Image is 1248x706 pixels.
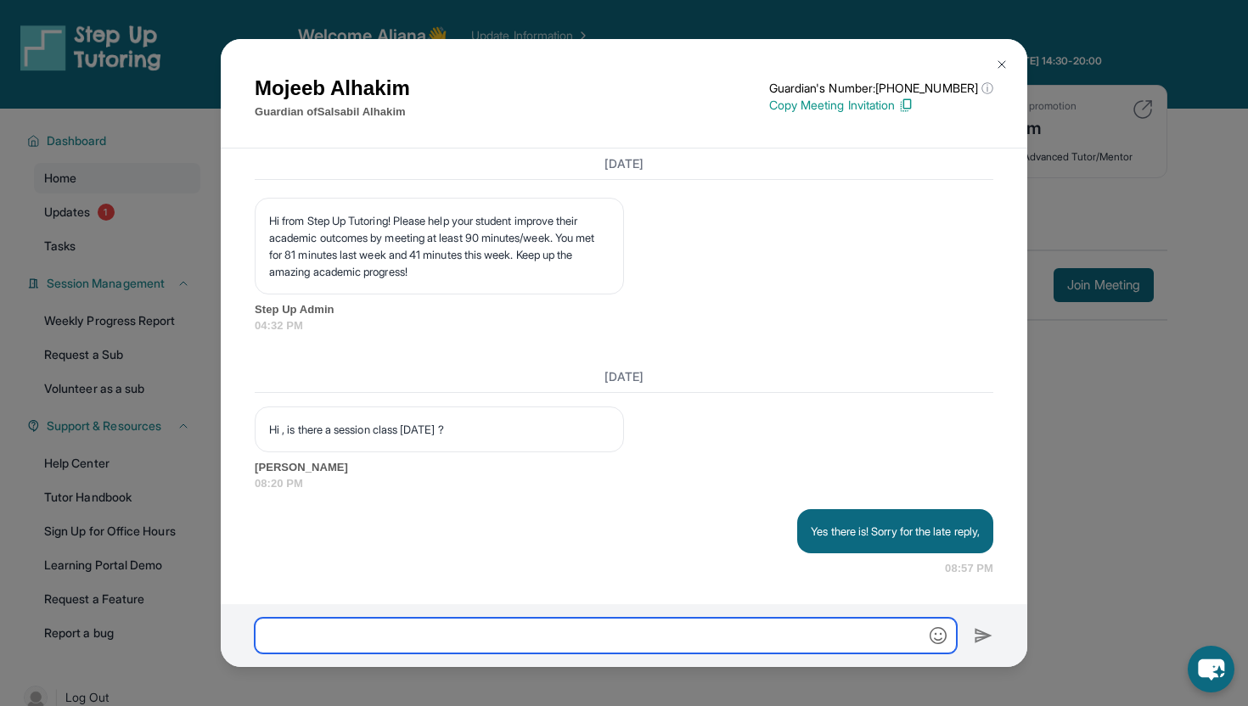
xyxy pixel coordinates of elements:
[255,104,410,120] p: Guardian of Salsabil Alhakim
[945,560,993,577] span: 08:57 PM
[769,80,993,97] p: Guardian's Number: [PHONE_NUMBER]
[255,73,410,104] h1: Mojeeb Alhakim
[269,212,610,280] p: Hi from Step Up Tutoring! Please help your student improve their academic outcomes by meeting at ...
[974,625,993,646] img: Send icon
[1188,646,1234,692] button: chat-button
[255,459,993,476] span: [PERSON_NAME]
[995,58,1009,71] img: Close Icon
[930,627,947,644] img: Emoji
[898,98,914,113] img: Copy Icon
[981,80,993,97] span: ⓘ
[255,368,993,385] h3: [DATE]
[811,523,980,540] p: Yes there is! Sorry for the late reply,
[255,475,993,492] span: 08:20 PM
[255,301,993,318] span: Step Up Admin
[255,317,993,334] span: 04:32 PM
[769,97,993,114] p: Copy Meeting Invitation
[269,421,610,438] p: Hi , is there a session class [DATE] ?
[255,155,993,172] h3: [DATE]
